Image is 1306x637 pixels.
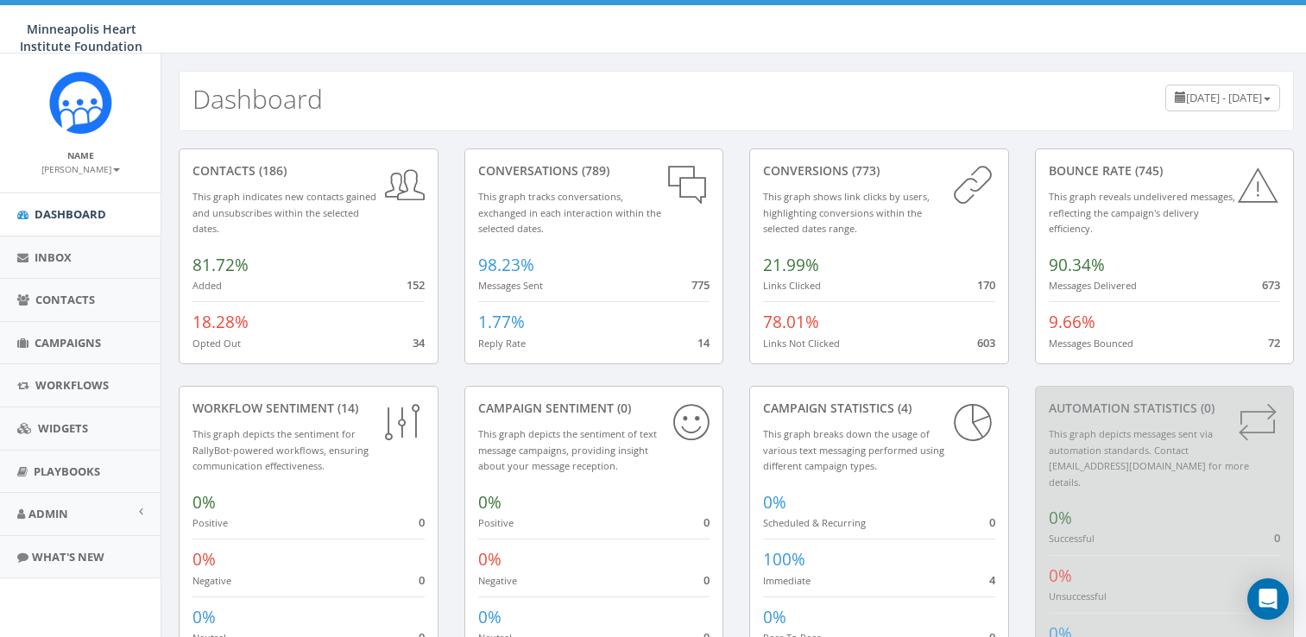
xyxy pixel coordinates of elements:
span: (0) [614,400,631,416]
small: Positive [478,516,514,529]
span: (14) [334,400,358,416]
span: (4) [894,400,912,416]
small: This graph reveals undelivered messages, reflecting the campaign's delivery efficiency. [1049,190,1235,235]
small: Added [192,279,222,292]
a: [PERSON_NAME] [41,161,120,176]
img: Rally_Platform_Icon.png [48,71,113,136]
small: Scheduled & Recurring [763,516,866,529]
small: Opted Out [192,337,241,350]
span: (789) [578,162,609,179]
span: 0 [703,514,710,530]
small: Messages Sent [478,279,543,292]
div: Bounce Rate [1049,162,1281,180]
small: Immediate [763,574,811,587]
span: (773) [849,162,880,179]
small: This graph depicts the sentiment for RallyBot-powered workflows, ensuring communication effective... [192,427,369,472]
span: Widgets [38,420,88,436]
span: (186) [256,162,287,179]
span: 0% [478,548,502,571]
span: Playbooks [34,464,100,479]
span: Minneapolis Heart Institute Foundation [20,21,142,54]
small: Reply Rate [478,337,526,350]
span: Dashboard [35,206,106,222]
small: [PERSON_NAME] [41,163,120,175]
span: 603 [977,335,995,350]
small: Messages Bounced [1049,337,1133,350]
span: 0% [192,606,216,628]
span: (0) [1197,400,1215,416]
div: Campaign Sentiment [478,400,710,417]
span: 21.99% [763,254,819,276]
span: 0% [1049,507,1072,529]
small: Successful [1049,532,1095,545]
span: 90.34% [1049,254,1105,276]
span: (745) [1132,162,1163,179]
div: contacts [192,162,425,180]
span: 0 [1274,530,1280,546]
span: Inbox [35,249,72,265]
span: 0 [419,514,425,530]
div: conversions [763,162,995,180]
small: This graph depicts the sentiment of text message campaigns, providing insight about your message ... [478,427,657,472]
span: What's New [32,549,104,564]
span: 98.23% [478,254,534,276]
span: Workflows [35,377,109,393]
div: conversations [478,162,710,180]
span: 0 [989,514,995,530]
span: Campaigns [35,335,101,350]
small: Positive [192,516,228,529]
span: 18.28% [192,311,249,333]
span: 673 [1262,277,1280,293]
small: Links Not Clicked [763,337,840,350]
div: Campaign Statistics [763,400,995,417]
span: 0% [1049,564,1072,587]
span: 34 [413,335,425,350]
span: 775 [691,277,710,293]
span: [DATE] - [DATE] [1186,90,1262,105]
small: This graph tracks conversations, exchanged in each interaction within the selected dates. [478,190,661,235]
span: 4 [989,572,995,588]
span: 81.72% [192,254,249,276]
span: 0% [763,491,786,514]
span: 9.66% [1049,311,1095,333]
small: This graph shows link clicks by users, highlighting conversions within the selected dates range. [763,190,930,235]
span: 0% [192,548,216,571]
span: 72 [1268,335,1280,350]
small: This graph breaks down the usage of various text messaging performed using different campaign types. [763,427,944,472]
small: Negative [478,574,517,587]
span: 0% [478,491,502,514]
span: 0% [478,606,502,628]
small: This graph indicates new contacts gained and unsubscribes within the selected dates. [192,190,376,235]
span: 152 [407,277,425,293]
small: Negative [192,574,231,587]
span: 0 [703,572,710,588]
div: Open Intercom Messenger [1247,578,1289,620]
span: 170 [977,277,995,293]
span: 0 [419,572,425,588]
span: 78.01% [763,311,819,333]
small: Links Clicked [763,279,821,292]
div: Workflow Sentiment [192,400,425,417]
span: 0% [192,491,216,514]
span: 14 [697,335,710,350]
span: 1.77% [478,311,525,333]
div: Automation Statistics [1049,400,1281,417]
h2: Dashboard [192,85,323,113]
small: Unsuccessful [1049,590,1107,602]
span: 100% [763,548,805,571]
small: Name [67,149,94,161]
span: Contacts [35,292,95,307]
span: Admin [28,506,68,521]
small: Messages Delivered [1049,279,1137,292]
span: 0% [763,606,786,628]
small: This graph depicts messages sent via automation standards. Contact [EMAIL_ADDRESS][DOMAIN_NAME] f... [1049,427,1249,489]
